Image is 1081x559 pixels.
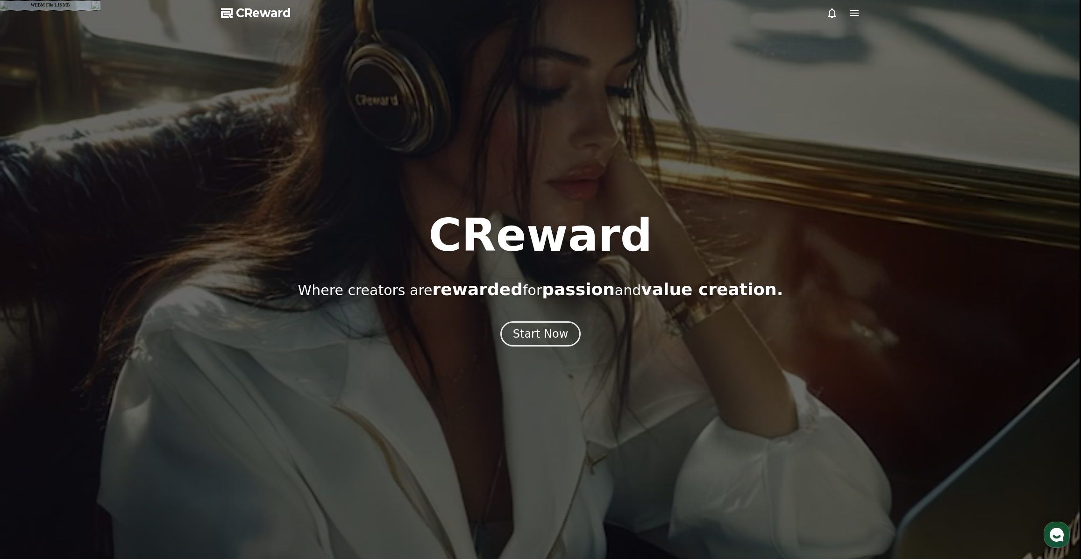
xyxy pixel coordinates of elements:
[428,213,652,258] h1: CReward
[9,1,91,10] td: WEBM File 1.16 MB
[221,6,291,21] a: CReward
[513,326,569,341] div: Start Now
[542,280,615,299] span: passion
[500,321,581,347] button: Start Now
[433,280,523,299] span: rewarded
[641,280,783,299] span: value creation.
[500,331,581,340] a: Start Now
[236,6,291,21] span: CReward
[91,2,100,9] img: close16.png
[298,280,783,299] p: Where creators are for and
